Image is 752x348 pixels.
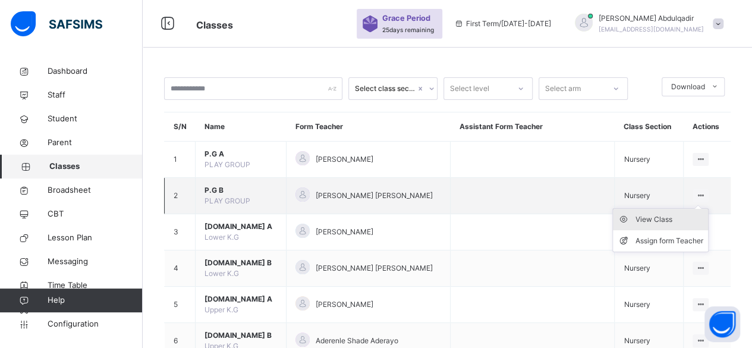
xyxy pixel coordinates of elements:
[615,112,684,142] th: Class Section
[204,149,277,159] span: P.G A
[204,305,238,314] span: Upper K.G
[165,250,196,287] td: 4
[204,185,277,196] span: P.G B
[165,178,196,214] td: 2
[355,83,416,94] div: Select class section
[11,11,102,36] img: safsims
[454,18,551,29] span: session/term information
[316,336,398,346] span: Aderenle Shade Aderayo
[48,294,142,306] span: Help
[684,112,731,142] th: Actions
[48,318,142,330] span: Configuration
[165,287,196,323] td: 5
[563,13,729,35] div: BisallahAbdulqadir
[635,235,703,247] div: Assign form Teacher
[624,336,650,345] span: Nursery
[48,89,143,101] span: Staff
[204,233,239,242] span: Lower K.G
[286,112,450,142] th: Form Teacher
[48,256,143,268] span: Messaging
[599,13,704,24] span: [PERSON_NAME] Abdulqadir
[451,112,615,142] th: Assistant Form Teacher
[48,280,143,291] span: Time Table
[49,161,143,173] span: Classes
[204,258,277,268] span: [DOMAIN_NAME] B
[635,214,703,225] div: View Class
[450,77,489,100] div: Select level
[48,208,143,220] span: CBT
[624,155,650,164] span: Nursery
[363,15,377,32] img: sticker-purple.71386a28dfed39d6af7621340158ba97.svg
[316,263,433,274] span: [PERSON_NAME] [PERSON_NAME]
[316,154,373,165] span: [PERSON_NAME]
[382,12,430,24] span: Grace Period
[316,299,373,310] span: [PERSON_NAME]
[48,65,143,77] span: Dashboard
[204,294,277,305] span: [DOMAIN_NAME] A
[704,306,740,342] button: Open asap
[671,81,705,92] span: Download
[48,184,143,196] span: Broadsheet
[204,221,277,232] span: [DOMAIN_NAME] A
[48,113,143,125] span: Student
[196,19,233,31] span: Classes
[204,196,250,205] span: PLAY GROUP
[165,112,196,142] th: S/N
[599,26,704,33] span: [EMAIL_ADDRESS][DOMAIN_NAME]
[624,264,650,272] span: Nursery
[316,190,433,201] span: [PERSON_NAME] [PERSON_NAME]
[204,330,277,341] span: [DOMAIN_NAME] B
[382,26,434,33] span: 25 days remaining
[624,300,650,309] span: Nursery
[165,142,196,178] td: 1
[624,191,650,200] span: Nursery
[48,232,143,244] span: Lesson Plan
[316,227,373,237] span: [PERSON_NAME]
[196,112,287,142] th: Name
[165,214,196,250] td: 3
[48,137,143,149] span: Parent
[204,269,239,278] span: Lower K.G
[204,160,250,169] span: PLAY GROUP
[545,77,581,100] div: Select arm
